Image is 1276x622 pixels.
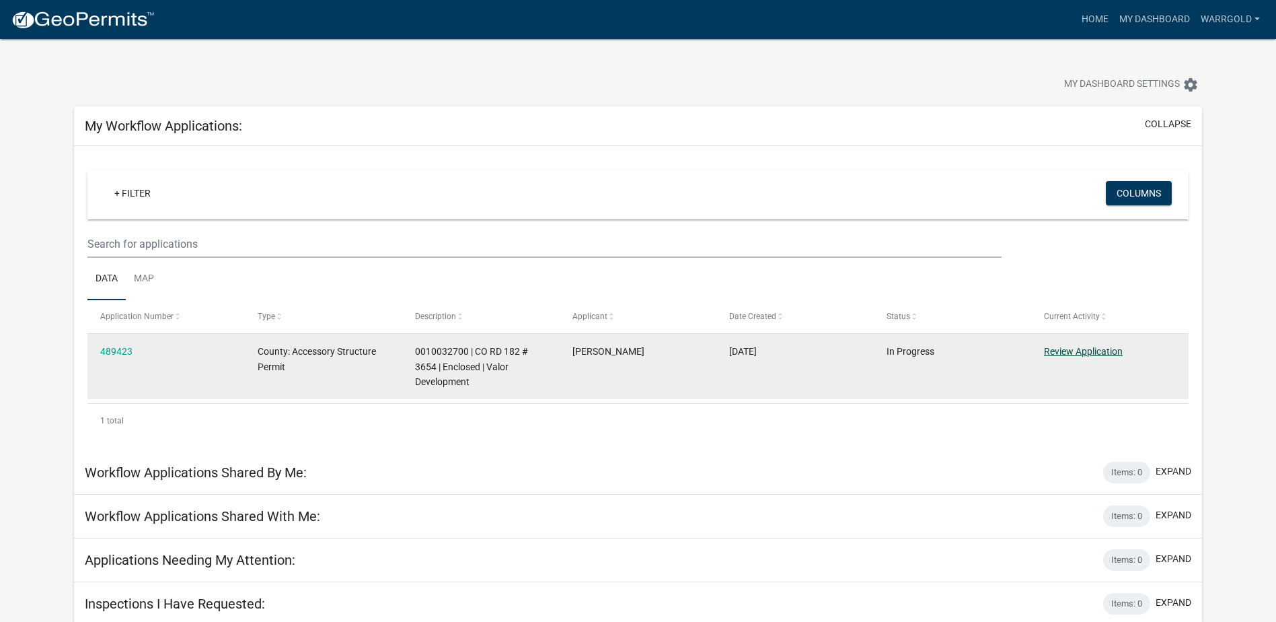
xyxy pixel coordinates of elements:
h5: Workflow Applications Shared With Me: [85,508,320,524]
div: Items: 0 [1103,549,1150,571]
datatable-header-cell: Description [402,300,560,333]
a: 489423 [100,346,133,357]
span: 10/07/2025 [729,346,757,357]
a: My Dashboard [1114,7,1195,32]
a: Data [87,258,126,301]
div: 1 total [87,404,1189,438]
button: expand [1156,552,1191,566]
span: Date Created [729,312,776,321]
div: collapse [74,146,1202,451]
div: Items: 0 [1103,462,1150,483]
datatable-header-cell: Application Number [87,300,245,333]
datatable-header-cell: Type [245,300,402,333]
input: Search for applications [87,230,1002,258]
a: Warrgold [1195,7,1265,32]
span: Warren Gold [572,346,644,357]
span: My Dashboard Settings [1064,77,1180,93]
datatable-header-cell: Status [874,300,1031,333]
span: Applicant [572,312,607,321]
span: Current Activity [1044,312,1100,321]
div: Items: 0 [1103,593,1150,615]
a: Review Application [1044,346,1123,357]
span: Application Number [100,312,174,321]
span: 0010032700 | CO RD 182 # 3654 | Enclosed | Valor Development [415,346,528,388]
datatable-header-cell: Current Activity [1031,300,1189,333]
span: Type [258,312,275,321]
button: collapse [1145,117,1191,131]
a: Home [1076,7,1114,32]
datatable-header-cell: Date Created [716,300,874,333]
button: Columns [1106,181,1172,205]
a: + Filter [104,181,161,205]
span: In Progress [887,346,934,357]
span: Description [415,312,456,321]
i: settings [1183,77,1199,93]
h5: Inspections I Have Requested: [85,596,265,612]
div: Items: 0 [1103,506,1150,527]
span: Status [887,312,910,321]
span: County: Accessory Structure Permit [258,346,376,372]
h5: Workflow Applications Shared By Me: [85,464,307,481]
button: expand [1156,508,1191,522]
a: Map [126,258,162,301]
button: My Dashboard Settingssettings [1053,71,1209,98]
h5: My Workflow Applications: [85,118,242,134]
h5: Applications Needing My Attention: [85,552,295,568]
button: expand [1156,464,1191,479]
button: expand [1156,596,1191,610]
datatable-header-cell: Applicant [559,300,716,333]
